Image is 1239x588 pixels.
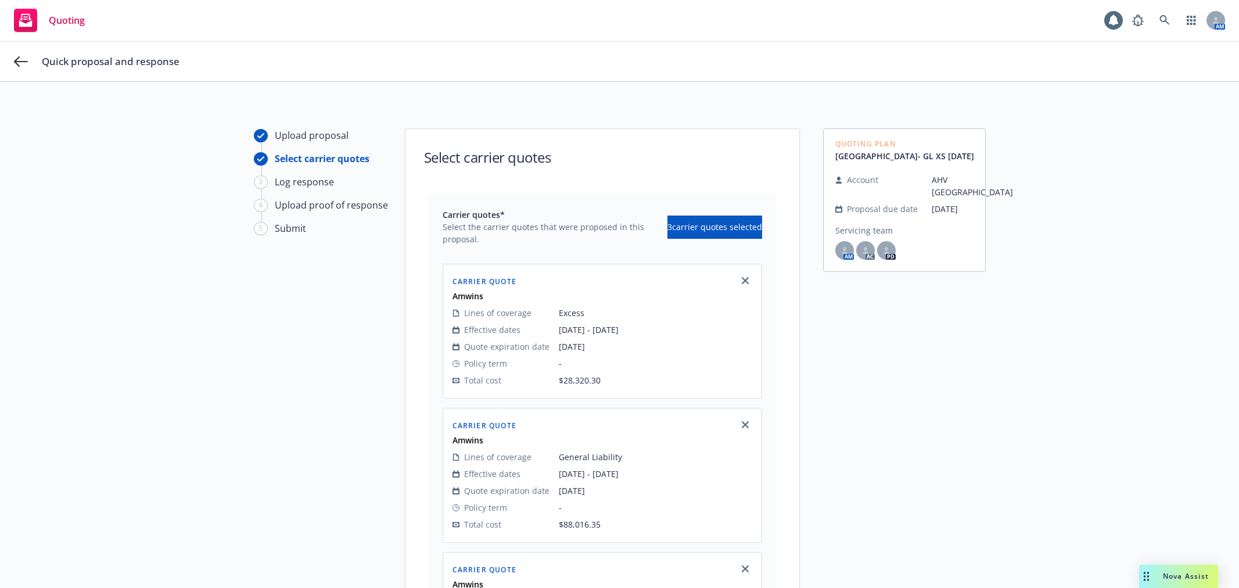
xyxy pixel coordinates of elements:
[275,128,349,142] div: Upload proposal
[464,324,520,336] span: Effective dates
[42,55,179,69] span: Quick proposal and response
[835,241,854,260] span: AM
[275,198,388,212] div: Upload proof of response
[559,501,752,514] span: -
[559,324,752,336] span: [DATE] - [DATE]
[424,148,551,167] h1: Select carrier quotes
[1180,9,1203,32] a: Switch app
[464,468,520,480] span: Effective dates
[835,150,983,162] a: [GEOGRAPHIC_DATA]- GL XS [DATE]
[452,421,517,431] span: Carrier Quote
[464,340,550,353] span: Quote expiration date
[559,519,601,530] span: $88,016.35
[738,562,752,576] a: close
[464,518,501,530] span: Total cost
[254,175,268,189] div: 3
[452,565,517,575] span: Carrier Quote
[847,174,878,186] span: Account
[464,374,501,386] span: Total cost
[443,221,667,245] span: Select the carrier quotes that were proposed in this proposal.
[667,221,762,233] span: 3 carrier quotes selected
[559,375,601,386] span: $28,320.30
[275,221,306,235] div: Submit
[559,451,752,463] span: General Liability
[932,174,1013,198] span: AHV [GEOGRAPHIC_DATA]
[464,451,531,463] span: Lines of coverage
[1139,565,1154,588] div: Drag to move
[877,241,896,260] span: PD
[932,203,1013,215] span: [DATE]
[254,222,268,235] div: 5
[559,307,752,319] span: Excess
[452,277,517,286] span: Carrier Quote
[835,224,1013,236] span: Servicing team
[1163,571,1209,581] span: Nova Assist
[1139,565,1218,588] button: Nova Assist
[1153,9,1176,32] a: Search
[856,241,875,260] span: AC
[443,209,667,221] span: Carrier quotes*
[835,141,983,148] span: Quoting Plan
[738,418,752,432] a: close
[49,16,85,25] span: Quoting
[464,501,507,514] span: Policy term
[9,4,89,37] a: Quoting
[452,291,483,302] strong: Amwins
[1126,9,1150,32] a: Report a Bug
[559,357,752,370] span: -
[464,307,531,319] span: Lines of coverage
[847,203,918,215] span: Proposal due date
[452,435,483,446] strong: Amwins
[559,485,752,497] span: [DATE]
[559,340,752,353] span: [DATE]
[275,152,369,166] div: Select carrier quotes
[275,175,334,189] div: Log response
[667,216,762,239] button: 3carrier quotes selected
[559,468,752,480] span: [DATE] - [DATE]
[254,199,268,212] div: 4
[464,357,507,370] span: Policy term
[464,485,550,497] span: Quote expiration date
[738,274,752,288] a: close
